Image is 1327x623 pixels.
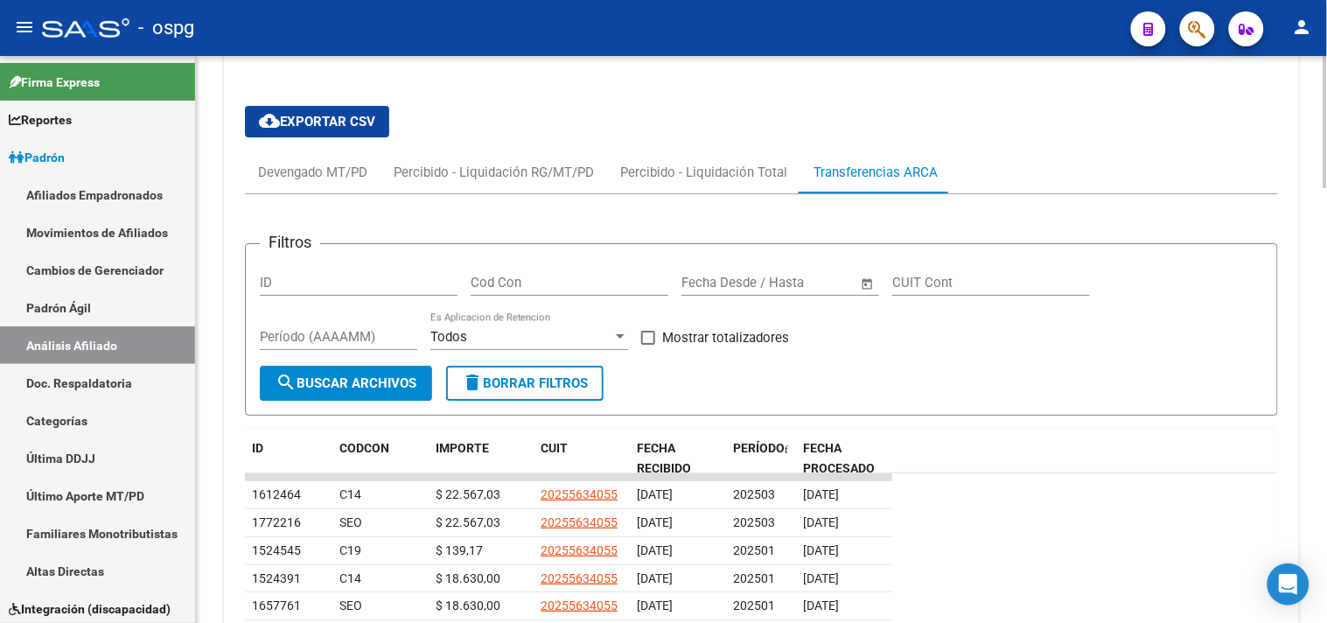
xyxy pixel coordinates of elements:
[14,17,35,38] mat-icon: menu
[9,110,72,129] span: Reportes
[733,571,775,585] span: 202501
[436,571,500,585] span: $ 18.630,00
[637,598,673,612] span: [DATE]
[754,275,839,290] input: End date
[9,148,65,167] span: Padrón
[637,441,691,475] span: FECHA RECIBIDO
[637,487,673,501] span: [DATE]
[339,441,389,455] span: CODCON
[534,430,630,487] datatable-header-cell: CUIT
[276,375,416,391] span: Buscar Archivos
[436,598,500,612] span: $ 18.630,00
[541,543,618,557] span: 20255634055
[436,543,483,557] span: $ 139,17
[733,598,775,612] span: 202501
[462,375,588,391] span: Borrar Filtros
[276,372,297,393] mat-icon: search
[803,598,839,612] span: [DATE]
[9,73,100,92] span: Firma Express
[541,441,568,455] span: CUIT
[733,487,775,501] span: 202503
[436,515,500,529] span: $ 22.567,03
[637,515,673,529] span: [DATE]
[446,366,604,401] button: Borrar Filtros
[637,543,673,557] span: [DATE]
[858,274,878,294] button: Open calendar
[620,163,787,182] div: Percibido - Liquidación Total
[260,230,320,255] h3: Filtros
[394,163,594,182] div: Percibido - Liquidación RG/MT/PD
[252,598,301,612] span: 1657761
[260,366,432,401] button: Buscar Archivos
[259,114,375,129] span: Exportar CSV
[803,571,839,585] span: [DATE]
[462,372,483,393] mat-icon: delete
[252,441,263,455] span: ID
[252,543,301,557] span: 1524545
[339,487,361,501] span: C14
[803,487,839,501] span: [DATE]
[726,430,796,487] datatable-header-cell: PERÍODO
[430,329,467,345] span: Todos
[1292,17,1313,38] mat-icon: person
[1268,563,1310,605] div: Open Intercom Messenger
[803,515,839,529] span: [DATE]
[803,441,875,475] span: FECHA PROCESADO
[541,515,618,529] span: 20255634055
[733,543,775,557] span: 202501
[9,599,171,619] span: Integración (discapacidad)
[436,487,500,501] span: $ 22.567,03
[252,571,301,585] span: 1524391
[803,543,839,557] span: [DATE]
[630,430,726,487] datatable-header-cell: FECHA RECIBIDO
[339,543,361,557] span: C19
[245,106,389,137] button: Exportar CSV
[541,487,618,501] span: 20255634055
[733,515,775,529] span: 202503
[252,515,301,529] span: 1772216
[814,163,938,182] div: Transferencias ARCA
[541,598,618,612] span: 20255634055
[245,430,332,487] datatable-header-cell: ID
[541,571,618,585] span: 20255634055
[339,515,362,529] span: SEO
[339,571,361,585] span: C14
[259,110,280,131] mat-icon: cloud_download
[796,430,892,487] datatable-header-cell: FECHA PROCESADO
[332,430,394,487] datatable-header-cell: CODCON
[429,430,534,487] datatable-header-cell: IMPORTE
[733,441,785,455] span: PERÍODO
[662,327,789,348] span: Mostrar totalizadores
[436,441,489,455] span: IMPORTE
[258,163,367,182] div: Devengado MT/PD
[681,275,738,290] input: Start date
[138,9,194,47] span: - ospg
[252,487,301,501] span: 1612464
[339,598,362,612] span: SEO
[637,571,673,585] span: [DATE]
